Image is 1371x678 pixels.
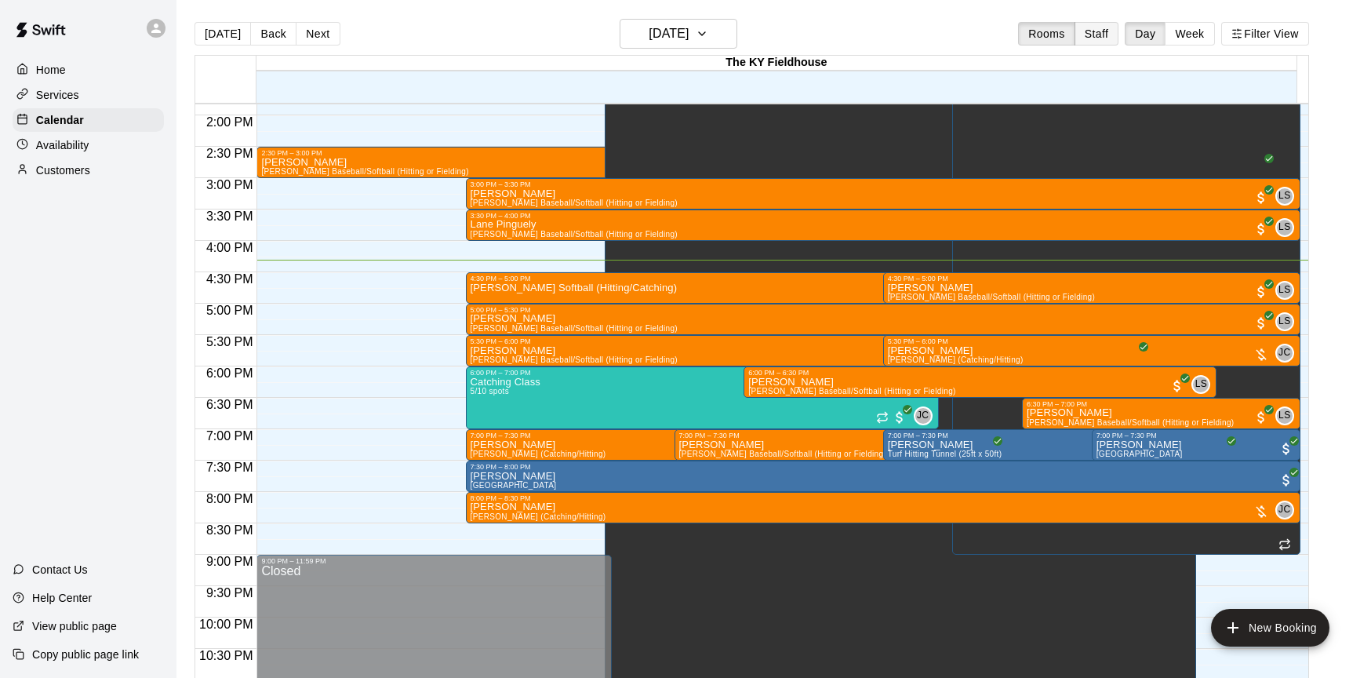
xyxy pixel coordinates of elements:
[195,618,256,631] span: 10:00 PM
[1027,400,1296,408] div: 6:30 PM – 7:00 PM
[1278,502,1290,518] span: JC
[1096,450,1183,458] span: [GEOGRAPHIC_DATA]
[1253,159,1269,174] span: All customers have paid
[202,335,257,348] span: 5:30 PM
[920,406,933,425] span: Jacob Caruso
[1018,22,1075,46] button: Rooms
[36,162,90,178] p: Customers
[32,562,88,578] p: Contact Us
[471,337,1171,345] div: 5:30 PM – 6:00 PM
[466,366,939,429] div: 6:00 PM – 7:00 PM: Catching Class
[1278,472,1294,488] span: All customers have paid
[202,272,257,286] span: 4:30 PM
[471,450,606,458] span: [PERSON_NAME] (Catching/Hitting)
[744,366,1216,398] div: 6:00 PM – 6:30 PM: Quinton Ray
[883,429,1238,461] div: 7:00 PM – 7:30 PM: Randy Young
[32,590,92,606] p: Help Center
[13,159,164,182] div: Customers
[202,241,257,254] span: 4:00 PM
[36,87,79,103] p: Services
[256,56,1296,71] div: The KY Fieldhouse
[1282,281,1294,300] span: Leo Seminati
[679,432,1024,439] div: 7:00 PM – 7:30 PM
[1253,284,1269,300] span: All customers have paid
[202,523,257,537] span: 8:30 PM
[202,366,257,380] span: 6:00 PM
[202,147,257,160] span: 2:30 PM
[1096,432,1296,439] div: 7:00 PM – 7:30 PM
[13,83,164,107] a: Services
[620,19,737,49] button: [DATE]
[195,22,251,46] button: [DATE]
[471,275,1171,282] div: 4:30 PM – 5:00 PM
[1198,375,1210,394] span: Leo Seminati
[471,306,1296,314] div: 5:00 PM – 5:30 PM
[471,387,509,395] span: 5/10 spots filled
[888,355,1024,364] span: [PERSON_NAME] (Catching/Hitting)
[202,115,257,129] span: 2:00 PM
[202,586,257,600] span: 9:30 PM
[1253,410,1269,425] span: All customers have paid
[1275,501,1294,519] div: Jacob Caruso
[202,429,257,443] span: 7:00 PM
[1282,406,1294,425] span: Leo Seminati
[1211,609,1329,647] button: add
[883,335,1300,366] div: 5:30 PM – 6:00 PM: Quinton Ray
[195,649,256,662] span: 10:30 PM
[471,369,934,377] div: 6:00 PM – 7:00 PM
[261,557,606,565] div: 9:00 PM – 11:59 PM
[1278,441,1294,457] span: All customers have paid
[261,167,468,176] span: [PERSON_NAME] Baseball/Softball (Hitting or Fielding)
[466,429,820,461] div: 7:00 PM – 7:30 PM: Rush Ottaway
[296,22,340,46] button: Next
[1275,312,1294,331] div: Leo Seminati
[13,108,164,132] a: Calendar
[1092,429,1300,461] div: 7:00 PM – 7:30 PM: Mitchell Barnett
[1195,377,1207,392] span: LS
[1275,187,1294,206] div: Leo Seminati
[1282,187,1294,206] span: Leo Seminati
[1253,221,1269,237] span: All customers have paid
[1278,345,1290,361] span: JC
[1253,315,1269,331] span: All customers have paid
[202,492,257,505] span: 8:00 PM
[466,461,1300,492] div: 7:30 PM – 8:00 PM: Brayden Bailey
[13,58,164,82] a: Home
[1216,441,1231,457] span: All customers have paid
[1275,344,1294,363] div: Jacob Caruso
[466,210,1300,241] div: 3:30 PM – 4:00 PM: Lane Pinguely
[1169,378,1185,394] span: All customers have paid
[471,180,1296,188] div: 3:00 PM – 3:30 PM
[202,304,257,317] span: 5:00 PM
[471,199,678,207] span: [PERSON_NAME] Baseball/Softball (Hitting or Fielding)
[471,212,1296,220] div: 3:30 PM – 4:00 PM
[261,149,1295,157] div: 2:30 PM – 3:00 PM
[471,512,606,521] span: [PERSON_NAME] (Catching/Hitting)
[675,429,1029,461] div: 7:00 PM – 7:30 PM: Layla Patterson
[32,647,139,662] p: Copy public page link
[748,369,1212,377] div: 6:00 PM – 6:30 PM
[1278,314,1290,330] span: LS
[1275,406,1294,425] div: Leo Seminati
[888,432,1233,439] div: 7:00 PM – 7:30 PM
[32,618,117,634] p: View public page
[466,178,1300,210] div: 3:00 PM – 3:30 PM: Kaleb Hinton
[748,387,955,395] span: [PERSON_NAME] Baseball/Softball (Hitting or Fielding)
[36,137,89,153] p: Availability
[1278,408,1290,424] span: LS
[1125,22,1166,46] button: Day
[892,410,907,425] span: All customers have paid
[1282,312,1294,331] span: Leo Seminati
[883,272,1300,304] div: 4:30 PM – 5:00 PM: Rowan Bell
[649,23,689,45] h6: [DATE]
[1275,281,1294,300] div: Leo Seminati
[471,355,678,364] span: [PERSON_NAME] Baseball/Softball (Hitting or Fielding)
[1278,538,1291,551] span: Recurring event
[1278,188,1290,204] span: LS
[13,133,164,157] a: Availability
[1075,22,1119,46] button: Staff
[1027,418,1234,427] span: [PERSON_NAME] Baseball/Softball (Hitting or Fielding)
[888,450,1002,458] span: Turf Hitting Tunnel (25ft x 50ft)
[888,275,1296,282] div: 4:30 PM – 5:00 PM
